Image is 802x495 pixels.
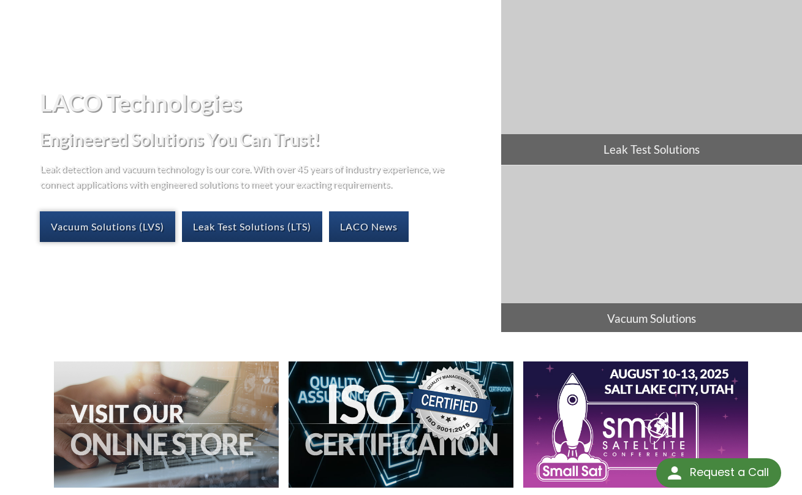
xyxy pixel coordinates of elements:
span: Vacuum Solutions [501,303,802,334]
h2: Engineered Solutions You Can Trust! [40,128,491,151]
img: round button [665,463,684,483]
span: Leak Test Solutions [501,134,802,165]
a: LACO News [329,211,409,242]
a: Vacuum Solutions [501,165,802,334]
a: Leak Test Solutions (LTS) [182,211,322,242]
h1: LACO Technologies [40,88,491,118]
p: Leak detection and vacuum technology is our core. With over 45 years of industry experience, we c... [40,161,450,192]
a: Vacuum Solutions (LVS) [40,211,175,242]
div: Request a Call [690,458,769,486]
div: Request a Call [656,458,781,488]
